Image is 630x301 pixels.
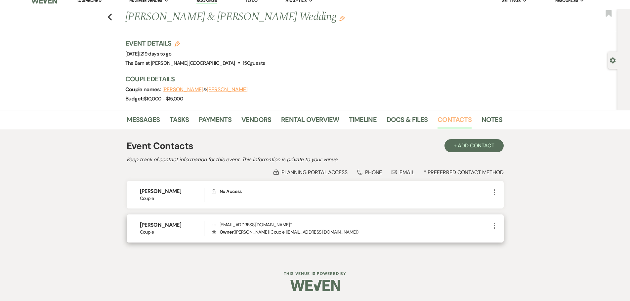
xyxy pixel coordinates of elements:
[220,229,233,235] span: Owner
[387,114,428,129] a: Docs & Files
[125,95,144,102] span: Budget:
[610,57,616,63] button: Open lead details
[144,95,183,102] span: $10,000 - $15,000
[140,229,204,236] span: Couple
[127,114,160,129] a: Messages
[162,86,248,93] span: &
[220,188,242,194] span: No Access
[357,169,382,176] div: Phone
[140,195,204,202] span: Couple
[127,169,504,176] div: * Preferred Contact Method
[125,9,422,25] h1: [PERSON_NAME] & [PERSON_NAME] Wedding
[125,39,265,48] h3: Event Details
[212,228,490,236] p: ( [PERSON_NAME] | Couple | [EMAIL_ADDRESS][DOMAIN_NAME] )
[212,221,490,228] p: [EMAIL_ADDRESS][DOMAIN_NAME] *
[199,114,231,129] a: Payments
[349,114,377,129] a: Timeline
[125,74,496,84] h3: Couple Details
[290,274,340,297] img: Weven Logo
[140,188,204,195] h6: [PERSON_NAME]
[392,169,414,176] div: Email
[139,51,171,57] span: |
[127,139,193,153] h1: Event Contacts
[140,51,171,57] span: 219 days to go
[125,60,235,66] span: The Barn at [PERSON_NAME][GEOGRAPHIC_DATA]
[241,114,271,129] a: Vendors
[482,114,502,129] a: Notes
[162,87,203,92] button: [PERSON_NAME]
[339,15,345,21] button: Edit
[243,60,265,66] span: 150 guests
[140,221,204,229] h6: [PERSON_NAME]
[125,51,172,57] span: [DATE]
[438,114,472,129] a: Contacts
[273,169,348,176] div: Planning Portal Access
[444,139,504,152] button: + Add Contact
[125,86,162,93] span: Couple names:
[170,114,189,129] a: Tasks
[281,114,339,129] a: Rental Overview
[127,156,504,164] h2: Keep track of contact information for this event. This information is private to your venue.
[207,87,248,92] button: [PERSON_NAME]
